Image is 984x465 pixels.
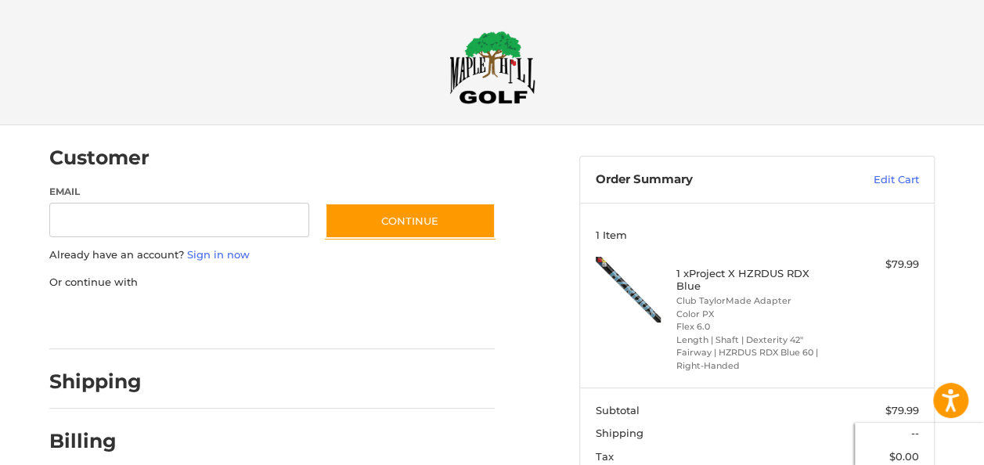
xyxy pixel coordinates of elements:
a: Sign in now [187,248,250,261]
span: $79.99 [885,404,919,416]
p: Or continue with [49,275,495,290]
img: Maple Hill Golf [449,31,535,104]
li: Color PX [676,308,834,321]
li: Club TaylorMade Adapter [676,294,834,308]
iframe: Google Customer Reviews [855,423,984,465]
div: $79.99 [838,257,918,272]
h4: 1 x Project X HZRDUS RDX Blue [676,267,834,293]
span: Subtotal [596,404,640,416]
li: Length | Shaft | Dexterity 42" Fairway | HZRDUS RDX Blue 60 | Right-Handed [676,333,834,373]
h2: Billing [49,429,141,453]
h3: Order Summary [596,172,816,188]
button: Continue [325,203,496,239]
span: Tax [596,450,614,463]
a: Edit Cart [816,172,919,188]
li: Flex 6.0 [676,320,834,333]
iframe: PayPal-paylater [177,305,294,333]
iframe: PayPal-venmo [310,305,427,333]
label: Email [49,185,309,199]
span: Shipping [596,427,643,439]
h2: Shipping [49,369,142,394]
iframe: PayPal-paypal [45,305,162,333]
h3: 1 Item [596,229,919,241]
p: Already have an account? [49,247,495,263]
h2: Customer [49,146,150,170]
